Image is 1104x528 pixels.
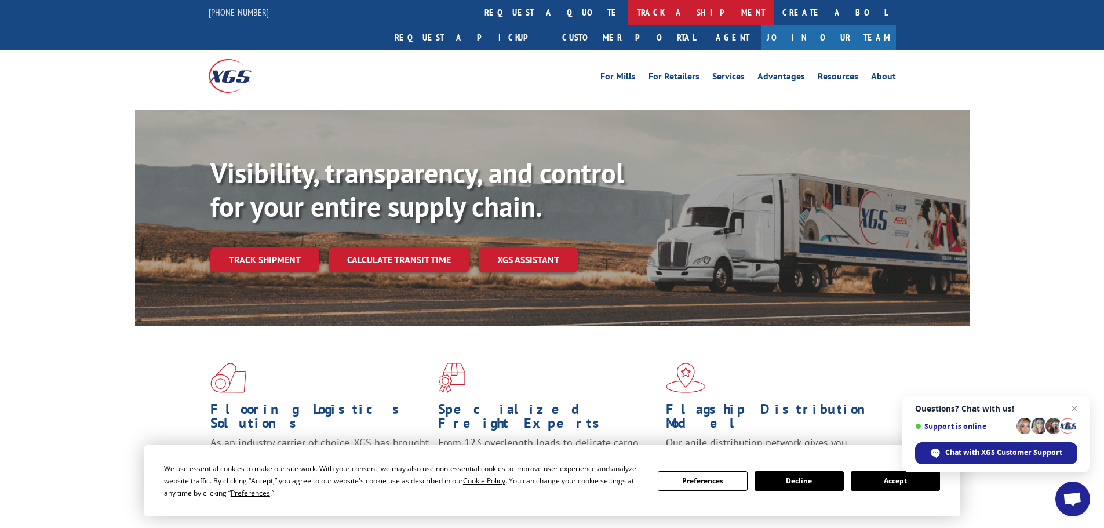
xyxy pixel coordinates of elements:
img: xgs-icon-total-supply-chain-intelligence-red [210,363,246,393]
a: [PHONE_NUMBER] [209,6,269,18]
span: Questions? Chat with us! [915,404,1077,413]
button: Decline [755,471,844,491]
a: Agent [704,25,761,50]
a: For Mills [600,72,636,85]
h1: Specialized Freight Experts [438,402,657,436]
a: Request a pickup [386,25,553,50]
img: xgs-icon-flagship-distribution-model-red [666,363,706,393]
div: We use essential cookies to make our site work. With your consent, we may also use non-essential ... [164,463,644,499]
div: Chat with XGS Customer Support [915,442,1077,464]
a: XGS ASSISTANT [479,247,578,272]
span: Preferences [231,488,270,498]
a: Advantages [757,72,805,85]
a: Track shipment [210,247,319,272]
a: For Retailers [648,72,699,85]
span: As an industry carrier of choice, XGS has brought innovation and dedication to flooring logistics... [210,436,429,477]
a: Join Our Team [761,25,896,50]
button: Accept [851,471,940,491]
span: Chat with XGS Customer Support [945,447,1062,458]
span: Close chat [1067,402,1081,416]
button: Preferences [658,471,747,491]
span: Cookie Policy [463,476,505,486]
a: Customer Portal [553,25,704,50]
span: Support is online [915,422,1012,431]
a: About [871,72,896,85]
div: Cookie Consent Prompt [144,445,960,516]
b: Visibility, transparency, and control for your entire supply chain. [210,155,624,224]
span: Our agile distribution network gives you nationwide inventory management on demand. [666,436,879,463]
h1: Flagship Distribution Model [666,402,885,436]
a: Resources [818,72,858,85]
img: xgs-icon-focused-on-flooring-red [438,363,465,393]
div: Open chat [1055,482,1090,516]
a: Services [712,72,745,85]
a: Calculate transit time [329,247,469,272]
h1: Flooring Logistics Solutions [210,402,429,436]
p: From 123 overlength loads to delicate cargo, our experienced staff knows the best way to move you... [438,436,657,487]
